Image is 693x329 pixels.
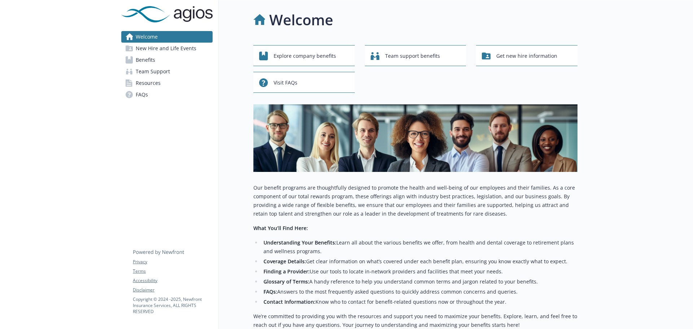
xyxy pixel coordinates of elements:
[263,239,336,246] strong: Understanding Your Benefits:
[253,72,355,93] button: Visit FAQs
[261,298,577,306] li: Know who to contact for benefit-related questions now or throughout the year.
[133,268,212,274] a: Terms
[133,277,212,284] a: Accessibility
[261,238,577,256] li: Learn all about the various benefits we offer, from health and dental coverage to retirement plan...
[385,49,440,63] span: Team support benefits
[476,45,577,66] button: Get new hire information
[253,225,308,231] strong: What You’ll Find Here:
[274,76,297,90] span: Visit FAQs
[261,267,577,276] li: Use our tools to locate in-network providers and facilities that meet your needs.
[136,31,158,43] span: Welcome
[253,183,577,218] p: Our benefit programs are thoughtfully designed to promote the health and well-being of our employ...
[121,66,213,77] a: Team Support
[136,54,155,66] span: Benefits
[133,259,212,265] a: Privacy
[133,287,212,293] a: Disclaimer
[274,49,336,63] span: Explore company benefits
[121,89,213,100] a: FAQs
[136,89,148,100] span: FAQs
[121,43,213,54] a: New Hire and Life Events
[261,257,577,266] li: Get clear information on what’s covered under each benefit plan, ensuring you know exactly what t...
[121,54,213,66] a: Benefits
[496,49,557,63] span: Get new hire information
[136,77,161,89] span: Resources
[261,277,577,286] li: A handy reference to help you understand common terms and jargon related to your benefits.
[263,288,277,295] strong: FAQs:
[263,278,309,285] strong: Glossary of Terms:
[261,287,577,296] li: Answers to the most frequently asked questions to quickly address common concerns and queries.
[121,77,213,89] a: Resources
[136,66,170,77] span: Team Support
[263,298,315,305] strong: Contact Information:
[365,45,466,66] button: Team support benefits
[269,9,333,31] h1: Welcome
[133,296,212,315] p: Copyright © 2024 - 2025 , Newfront Insurance Services, ALL RIGHTS RESERVED
[121,31,213,43] a: Welcome
[136,43,196,54] span: New Hire and Life Events
[253,45,355,66] button: Explore company benefits
[253,104,577,172] img: overview page banner
[263,258,306,265] strong: Coverage Details:
[263,268,310,275] strong: Finding a Provider:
